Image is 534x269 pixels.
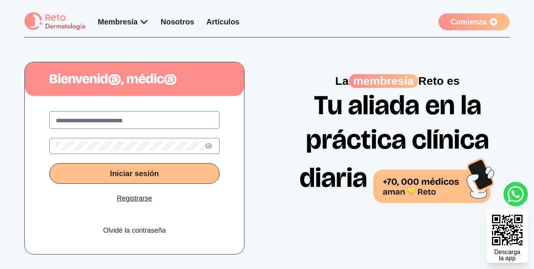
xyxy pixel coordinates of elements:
[49,163,220,184] button: Iniciar sesión
[206,18,239,26] a: Artículos
[494,249,520,261] div: Descarga la app
[288,74,508,88] p: La Reto es
[439,13,510,30] a: Comienza
[25,71,244,87] h1: Bienvenid@, médic@
[503,182,528,206] a: whatsapp button
[110,169,159,178] span: Iniciar sesión
[103,225,166,236] a: Olvidé la contraseña
[288,88,508,203] h1: Tu aliada en la práctica clínica diaria
[349,74,418,88] span: membresía
[24,12,86,31] img: logo Reto dermatología
[98,16,149,27] div: Membresía
[117,193,152,204] a: Registrarse
[161,18,194,26] a: Nosotros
